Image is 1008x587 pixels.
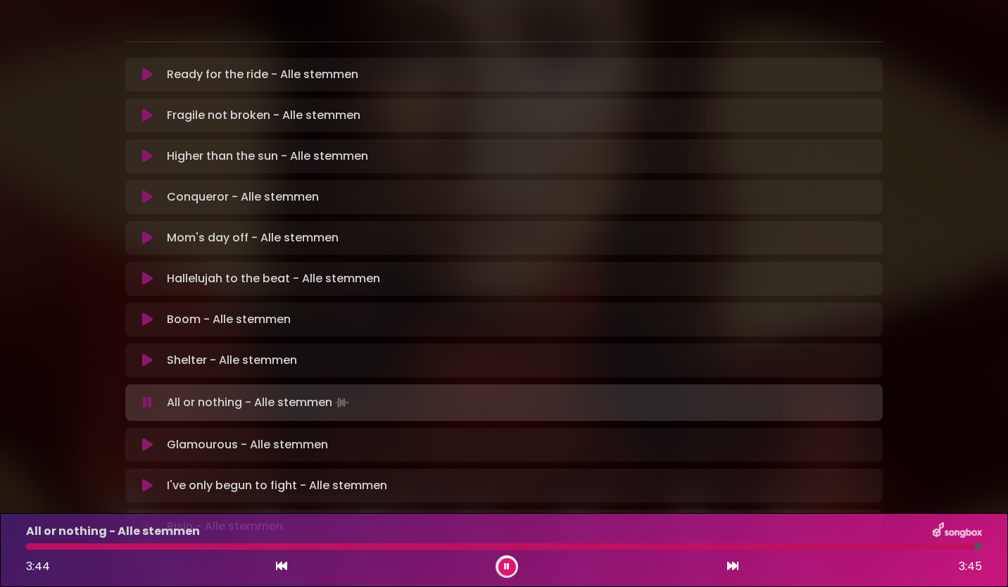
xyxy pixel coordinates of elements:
p: Fragile not broken - Alle stemmen [167,107,360,124]
span: 3:45 [959,558,982,575]
p: Mom's day off - Alle stemmen [167,229,339,246]
p: Higher than the sun - Alle stemmen [167,148,368,165]
img: waveform4.gif [332,393,352,412]
p: Shelter - Alle stemmen [167,352,297,369]
p: Conqueror - Alle stemmen [167,189,319,206]
img: songbox-logo-white.png [933,522,982,541]
p: Ready for the ride - Alle stemmen [167,66,358,83]
p: Glamourous - Alle stemmen [167,436,328,453]
p: Hallelujah to the beat - Alle stemmen [167,270,380,287]
p: I've only begun to fight - Alle stemmen [167,477,387,494]
p: Boom - Alle stemmen [167,311,291,328]
span: 3:44 [26,558,50,574]
p: All or nothing - Alle stemmen [167,393,352,412]
p: All or nothing - Alle stemmen [26,523,200,540]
